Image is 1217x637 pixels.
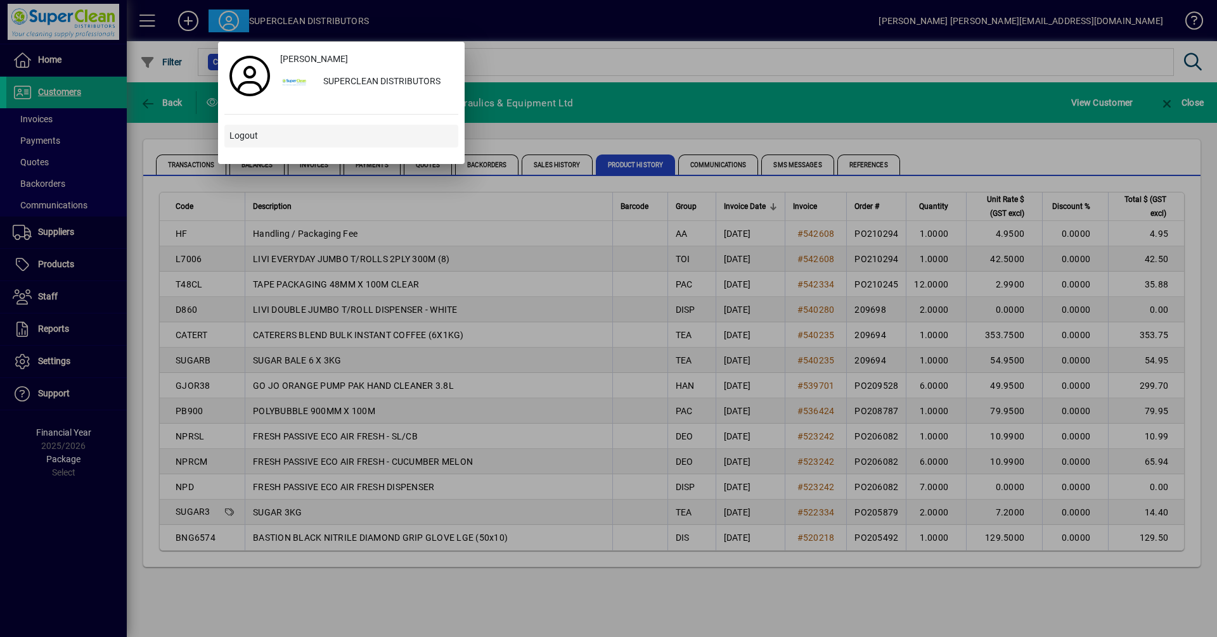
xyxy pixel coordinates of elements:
[280,53,348,66] span: [PERSON_NAME]
[224,125,458,148] button: Logout
[229,129,258,142] span: Logout
[224,65,275,87] a: Profile
[275,48,458,71] a: [PERSON_NAME]
[275,71,458,94] button: SUPERCLEAN DISTRIBUTORS
[313,71,458,94] div: SUPERCLEAN DISTRIBUTORS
